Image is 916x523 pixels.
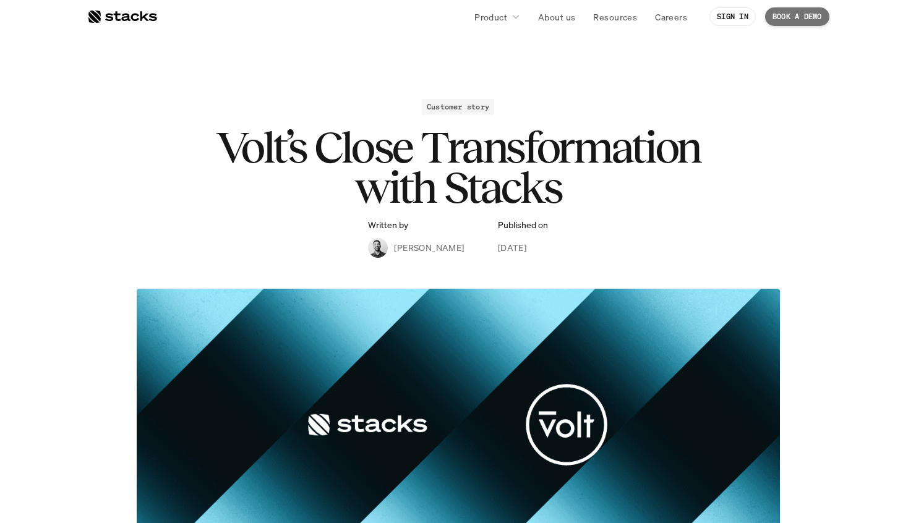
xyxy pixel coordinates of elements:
h2: Customer story [427,103,489,111]
h1: Volt’s Close Transformation with Stacks [211,127,706,208]
p: About us [538,11,575,23]
a: SIGN IN [709,7,756,26]
p: Careers [655,11,687,23]
p: SIGN IN [717,12,748,21]
a: Resources [586,6,644,28]
a: About us [531,6,583,28]
p: Written by [368,220,408,231]
p: Published on [498,220,548,231]
a: BOOK A DEMO [765,7,829,26]
a: Privacy Policy [146,236,200,244]
p: [PERSON_NAME] [394,241,464,254]
p: Resources [593,11,637,23]
p: BOOK A DEMO [773,12,822,21]
p: [DATE] [498,241,527,254]
p: Product [474,11,507,23]
a: Careers [648,6,695,28]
